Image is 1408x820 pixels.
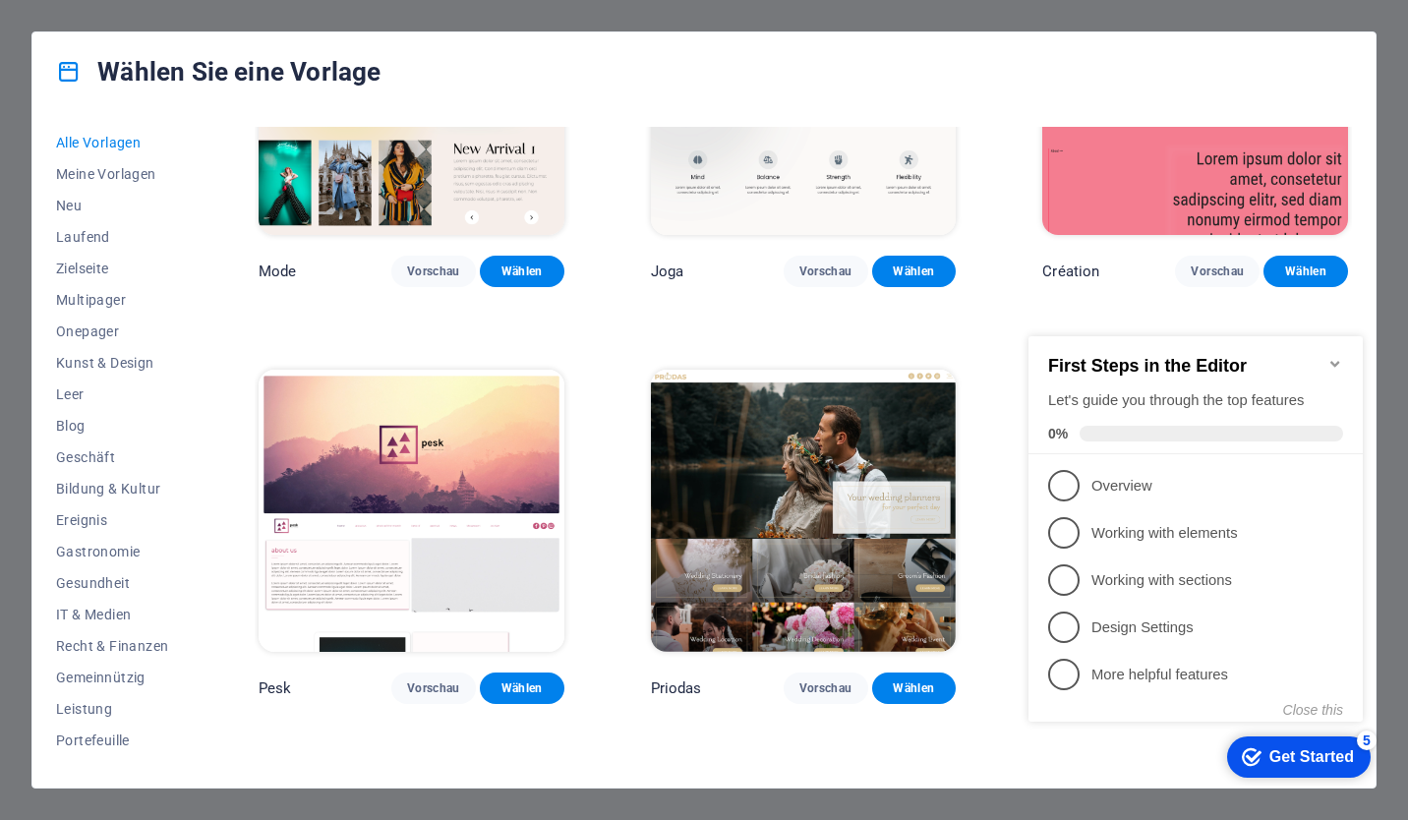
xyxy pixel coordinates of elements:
[56,386,172,402] span: Leer
[307,48,323,64] div: Minimize checklist
[28,118,59,134] span: 0%
[391,256,476,287] button: Vorschau
[651,370,957,651] img: Priodas
[56,756,172,788] button: Dienste
[56,166,172,182] span: Meine Vorlagen
[56,323,172,339] span: Onepager
[8,249,342,296] li: Working with sections
[56,158,172,190] button: Meine Vorlagen
[71,310,307,330] p: Design Settings
[56,198,172,213] span: Neu
[56,135,172,150] span: Alle Vorlagen
[799,264,852,279] span: Vorschau
[56,607,172,622] span: IT & Medien
[259,370,564,651] img: Pesk
[56,190,172,221] button: Neu
[56,544,172,559] span: Gastronomie
[259,262,297,281] p: Mode
[71,263,307,283] p: Working with sections
[56,418,172,434] span: Blog
[249,440,333,458] div: Get Started
[8,202,342,249] li: Working with elements
[28,48,323,69] h2: First Steps in the Editor
[56,638,172,654] span: Recht & Finanzen
[496,264,549,279] span: Wählen
[259,678,292,698] p: Pesk
[56,473,172,504] button: Bildung & Kultur
[888,264,941,279] span: Wählen
[651,678,702,698] p: Priodas
[799,680,852,696] span: Vorschau
[56,481,172,497] span: Bildung & Kultur
[56,284,172,316] button: Multipager
[56,441,172,473] button: Geschäft
[496,680,549,696] span: Wählen
[56,127,172,158] button: Alle Vorlagen
[56,379,172,410] button: Leer
[71,357,307,378] p: More helpful features
[97,56,381,88] font: Wählen Sie eine Vorlage
[872,256,957,287] button: Wählen
[407,680,460,696] span: Vorschau
[206,429,350,470] div: Get Started 5 items remaining, 0% complete
[56,410,172,441] button: Blog
[28,83,323,103] div: Let's guide you through the top features
[8,296,342,343] li: Design Settings
[56,504,172,536] button: Ereignis
[1191,264,1244,279] span: Vorschau
[56,221,172,253] button: Laufend
[1279,264,1332,279] span: Wählen
[1263,256,1348,287] button: Wählen
[8,154,342,202] li: Overview
[1042,262,1099,281] p: Création
[56,575,172,591] span: Gesundheit
[391,673,476,704] button: Vorschau
[888,680,941,696] span: Wählen
[263,394,323,410] button: Close this
[56,693,172,725] button: Leistung
[56,292,172,308] span: Multipager
[1175,256,1260,287] button: Vorschau
[56,229,172,245] span: Laufend
[56,347,172,379] button: Kunst & Design
[784,673,868,704] button: Vorschau
[71,168,307,189] p: Overview
[407,264,460,279] span: Vorschau
[336,423,356,442] div: 5
[56,701,172,717] span: Leistung
[480,256,564,287] button: Wählen
[56,261,172,276] span: Zielseite
[56,512,172,528] span: Ereignis
[480,673,564,704] button: Wählen
[56,567,172,599] button: Gesundheit
[56,316,172,347] button: Onepager
[784,256,868,287] button: Vorschau
[872,673,957,704] button: Wählen
[56,355,172,371] span: Kunst & Design
[56,662,172,693] button: Gemeinnützig
[56,732,172,748] span: Portefeuille
[56,599,172,630] button: IT & Medien
[8,343,342,390] li: More helpful features
[56,449,172,465] span: Geschäft
[56,536,172,567] button: Gastronomie
[56,630,172,662] button: Recht & Finanzen
[71,215,307,236] p: Working with elements
[56,670,172,685] span: Gemeinnützig
[56,725,172,756] button: Portefeuille
[651,262,684,281] p: Joga
[56,253,172,284] button: Zielseite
